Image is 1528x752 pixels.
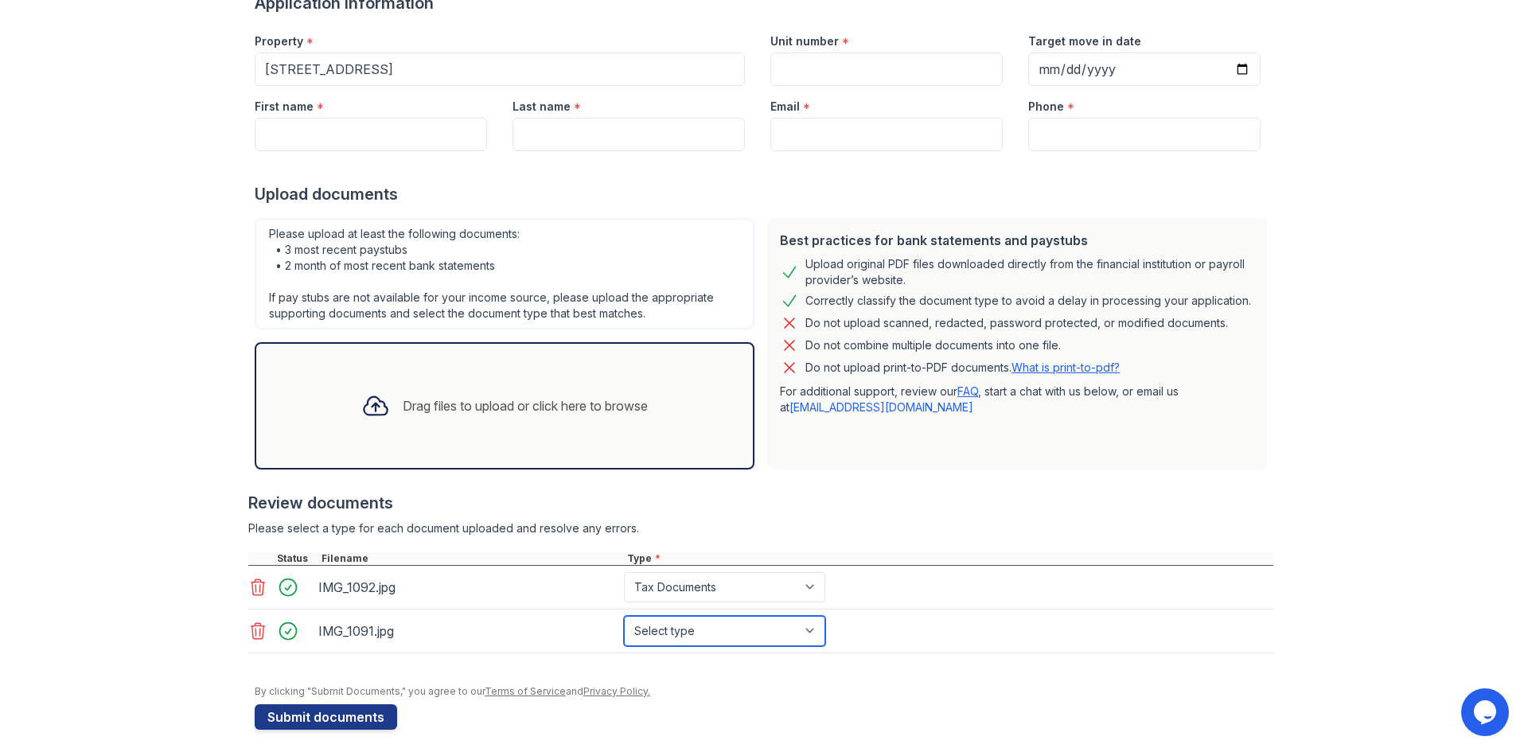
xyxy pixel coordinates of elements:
[1012,360,1120,374] a: What is print-to-pdf?
[255,704,397,730] button: Submit documents
[318,575,618,600] div: IMG_1092.jpg
[780,384,1254,415] p: For additional support, review our , start a chat with us below, or email us at
[1461,688,1512,736] iframe: chat widget
[770,99,800,115] label: Email
[1028,99,1064,115] label: Phone
[780,231,1254,250] div: Best practices for bank statements and paystubs
[255,33,303,49] label: Property
[957,384,978,398] a: FAQ
[583,685,650,697] a: Privacy Policy.
[805,256,1254,288] div: Upload original PDF files downloaded directly from the financial institution or payroll provider’...
[274,552,318,565] div: Status
[513,99,571,115] label: Last name
[805,336,1061,355] div: Do not combine multiple documents into one file.
[1028,33,1141,49] label: Target move in date
[248,520,1273,536] div: Please select a type for each document uploaded and resolve any errors.
[248,492,1273,514] div: Review documents
[789,400,973,414] a: [EMAIL_ADDRESS][DOMAIN_NAME]
[255,183,1273,205] div: Upload documents
[318,552,624,565] div: Filename
[255,685,1273,698] div: By clicking "Submit Documents," you agree to our and
[805,360,1120,376] p: Do not upload print-to-PDF documents.
[805,291,1251,310] div: Correctly classify the document type to avoid a delay in processing your application.
[805,314,1228,333] div: Do not upload scanned, redacted, password protected, or modified documents.
[624,552,1273,565] div: Type
[770,33,839,49] label: Unit number
[403,396,648,415] div: Drag files to upload or click here to browse
[485,685,566,697] a: Terms of Service
[255,218,754,329] div: Please upload at least the following documents: • 3 most recent paystubs • 2 month of most recent...
[255,99,314,115] label: First name
[318,618,618,644] div: IMG_1091.jpg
